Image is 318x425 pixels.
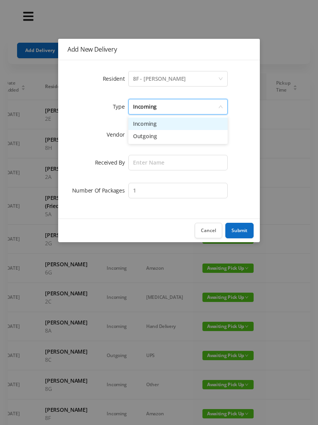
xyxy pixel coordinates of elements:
[67,69,251,200] form: Add New Delivery
[225,223,254,238] button: Submit
[128,155,228,170] input: Enter Name
[133,71,186,86] div: 8F - Meghan Judge
[133,99,157,114] div: Incoming
[218,104,223,110] i: icon: down
[67,45,251,54] div: Add New Delivery
[128,118,228,130] li: Incoming
[107,131,128,138] label: Vendor
[95,159,129,166] label: Received By
[103,75,129,82] label: Resident
[218,76,223,82] i: icon: down
[72,187,129,194] label: Number Of Packages
[128,130,228,142] li: Outgoing
[113,103,129,110] label: Type
[195,223,222,238] button: Cancel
